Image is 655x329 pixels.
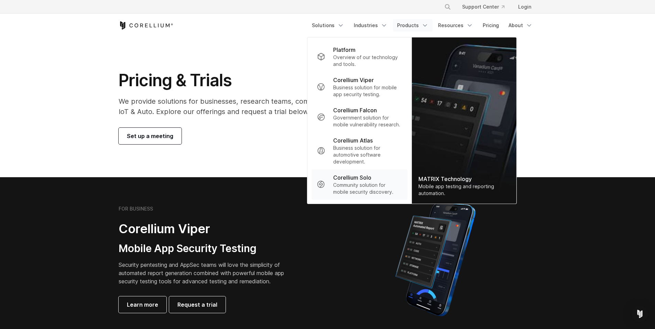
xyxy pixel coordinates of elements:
a: Solutions [308,19,348,32]
a: Products [393,19,433,32]
div: Mobile app testing and reporting automation. [418,183,509,197]
h6: FOR BUSINESS [119,206,153,212]
a: Set up a meeting [119,128,182,144]
a: Learn more [119,296,166,313]
a: Request a trial [169,296,226,313]
p: Corellium Solo [333,173,371,182]
p: Government solution for mobile vulnerability research. [333,114,402,128]
div: Navigation Menu [436,1,537,13]
p: Business solution for mobile app security testing. [333,84,402,98]
a: Corellium Falcon Government solution for mobile vulnerability research. [311,102,407,132]
a: Corellium Solo Community solution for mobile security discovery. [311,169,407,200]
p: Community solution for mobile security discovery. [333,182,402,195]
a: Pricing [479,19,503,32]
span: Learn more [127,300,158,309]
img: Matrix_WebNav_1x [412,37,516,204]
a: Corellium Atlas Business solution for automotive software development. [311,132,407,169]
a: Corellium Viper Business solution for mobile app security testing. [311,72,407,102]
a: Industries [350,19,392,32]
p: Business solution for automotive software development. [333,145,402,165]
a: Resources [434,19,477,32]
a: MATRIX Technology Mobile app testing and reporting automation. [412,37,516,204]
img: Corellium MATRIX automated report on iPhone showing app vulnerability test results across securit... [384,199,487,319]
div: Navigation Menu [308,19,537,32]
h3: Mobile App Security Testing [119,242,295,255]
span: Request a trial [177,300,217,309]
a: Platform Overview of our technology and tools. [311,42,407,72]
a: Corellium Home [119,21,173,30]
p: We provide solutions for businesses, research teams, community individuals, and IoT & Auto. Explo... [119,96,393,117]
p: Overview of our technology and tools. [333,54,402,68]
p: Corellium Atlas [333,136,373,145]
p: Platform [333,46,356,54]
div: Open Intercom Messenger [632,306,648,322]
h2: Corellium Viper [119,221,295,237]
h1: Pricing & Trials [119,70,393,91]
a: Support Center [457,1,510,13]
span: Set up a meeting [127,132,173,140]
p: Security pentesting and AppSec teams will love the simplicity of automated report generation comb... [119,261,295,285]
div: MATRIX Technology [418,175,509,183]
p: Corellium Viper [333,76,374,84]
p: Corellium Falcon [333,106,377,114]
button: Search [441,1,454,13]
a: Login [513,1,537,13]
a: About [504,19,537,32]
